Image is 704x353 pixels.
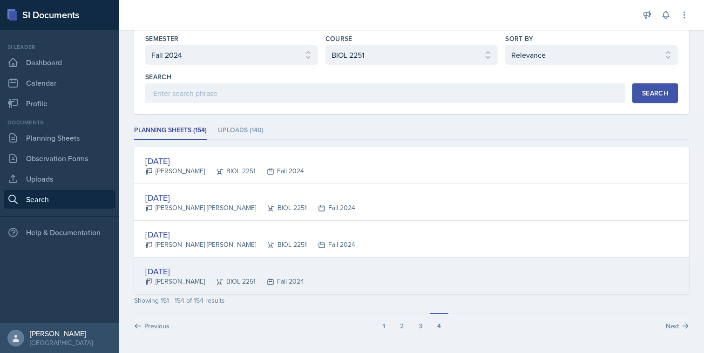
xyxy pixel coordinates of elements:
div: [PERSON_NAME] [PERSON_NAME] [145,240,256,250]
div: BIOL 2251 [205,166,256,176]
div: [PERSON_NAME] [30,329,93,338]
a: Planning Sheets [4,129,115,147]
div: [DATE] [145,191,355,204]
div: [PERSON_NAME] [145,166,205,176]
button: Previous [134,313,171,331]
div: [PERSON_NAME] [PERSON_NAME] [145,203,256,213]
input: Enter search phrase [145,83,625,103]
div: Search [642,89,668,97]
button: Search [632,83,678,103]
div: BIOL 2251 [205,277,256,286]
a: Search [4,190,115,209]
div: Fall 2024 [307,203,355,213]
div: [DATE] [145,228,355,241]
div: Help & Documentation [4,223,115,242]
li: Uploads (140) [218,122,264,140]
div: [PERSON_NAME] [145,277,205,286]
a: Calendar [4,74,115,92]
div: Showing 151 - 154 of 154 results [134,296,689,305]
label: Course [325,34,352,43]
a: Uploads [4,170,115,188]
button: 4 [430,313,448,331]
div: BIOL 2251 [256,240,307,250]
button: 1 [375,313,393,331]
div: Documents [4,118,115,127]
div: [DATE] [145,265,304,278]
a: Profile [4,94,115,113]
div: Fall 2024 [256,277,304,286]
button: Next [664,313,689,331]
button: 2 [393,313,411,331]
a: Observation Forms [4,149,115,168]
label: Search [145,72,171,81]
button: 3 [411,313,430,331]
div: Fall 2024 [256,166,304,176]
div: [DATE] [145,155,304,167]
label: Sort By [505,34,533,43]
li: Planning Sheets (154) [134,122,207,140]
div: BIOL 2251 [256,203,307,213]
a: Dashboard [4,53,115,72]
label: Semester [145,34,179,43]
div: Si leader [4,43,115,51]
div: Fall 2024 [307,240,355,250]
div: [GEOGRAPHIC_DATA] [30,338,93,347]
